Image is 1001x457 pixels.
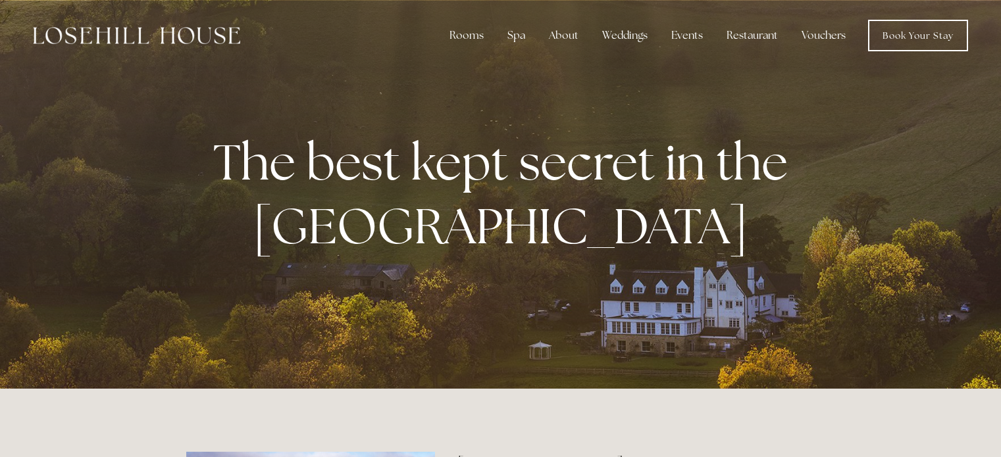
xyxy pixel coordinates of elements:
[33,27,240,44] img: Losehill House
[716,22,788,49] div: Restaurant
[661,22,713,49] div: Events
[538,22,589,49] div: About
[868,20,968,51] a: Book Your Stay
[791,22,856,49] a: Vouchers
[213,130,798,258] strong: The best kept secret in the [GEOGRAPHIC_DATA]
[497,22,536,49] div: Spa
[592,22,658,49] div: Weddings
[439,22,494,49] div: Rooms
